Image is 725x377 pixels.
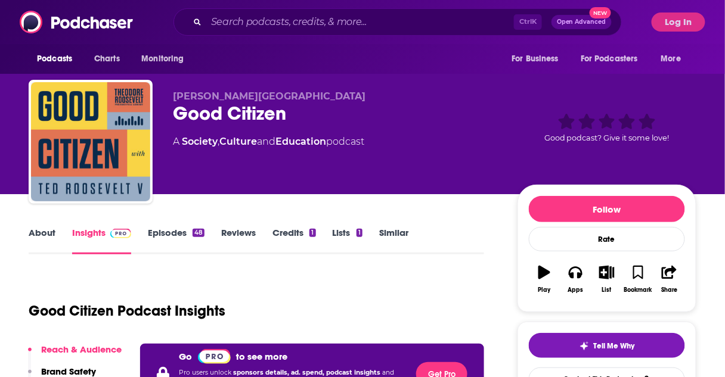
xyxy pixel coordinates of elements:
[560,258,591,301] button: Apps
[110,229,131,238] img: Podchaser Pro
[512,51,559,67] span: For Business
[41,366,96,377] p: Brand Safety
[581,51,638,67] span: For Podcasters
[257,136,275,147] span: and
[148,227,205,254] a: Episodes48
[333,227,362,254] a: Lists1
[552,15,612,29] button: Open AdvancedNew
[594,341,635,351] span: Tell Me Why
[237,351,288,362] p: to see more
[221,227,256,254] a: Reviews
[529,196,685,222] button: Follow
[573,48,655,70] button: open menu
[133,48,199,70] button: open menu
[652,13,705,32] button: Log In
[20,11,134,33] img: Podchaser - Follow, Share and Rate Podcasts
[206,13,514,32] input: Search podcasts, credits, & more...
[529,333,685,358] button: tell me why sparkleTell Me Why
[503,48,574,70] button: open menu
[193,229,205,237] div: 48
[179,351,192,362] p: Go
[29,227,55,254] a: About
[591,258,622,301] button: List
[580,341,589,351] img: tell me why sparkle
[29,302,225,320] h1: Good Citizen Podcast Insights
[41,344,122,355] p: Reach & Audience
[198,349,231,364] img: Podchaser Pro
[514,14,542,30] span: Ctrl K
[622,258,653,301] button: Bookmark
[538,286,551,294] div: Play
[37,51,72,67] span: Podcasts
[173,91,365,102] span: [PERSON_NAME][GEOGRAPHIC_DATA]
[173,8,622,36] div: Search podcasts, credits, & more...
[568,286,584,294] div: Apps
[29,48,88,70] button: open menu
[198,348,231,364] a: Pro website
[141,51,184,67] span: Monitoring
[529,258,560,301] button: Play
[31,82,150,201] img: Good Citizen
[86,48,127,70] a: Charts
[661,51,681,67] span: More
[233,369,382,376] span: sponsors details, ad. spend, podcast insights
[590,7,611,18] span: New
[557,19,606,25] span: Open Advanced
[653,48,696,70] button: open menu
[379,227,408,254] a: Similar
[309,229,315,237] div: 1
[654,258,685,301] button: Share
[624,286,652,294] div: Bookmark
[182,136,218,147] a: Society
[602,286,612,294] div: List
[529,227,685,251] div: Rate
[272,227,315,254] a: Credits1
[219,136,257,147] a: Culture
[357,229,362,237] div: 1
[275,136,326,147] a: Education
[28,344,122,366] button: Reach & Audience
[661,286,677,294] div: Share
[218,136,219,147] span: ,
[544,133,670,142] span: Good podcast? Give it some love!
[94,51,120,67] span: Charts
[518,91,696,164] div: Good podcast? Give it some love!
[173,135,364,149] div: A podcast
[72,227,131,254] a: InsightsPodchaser Pro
